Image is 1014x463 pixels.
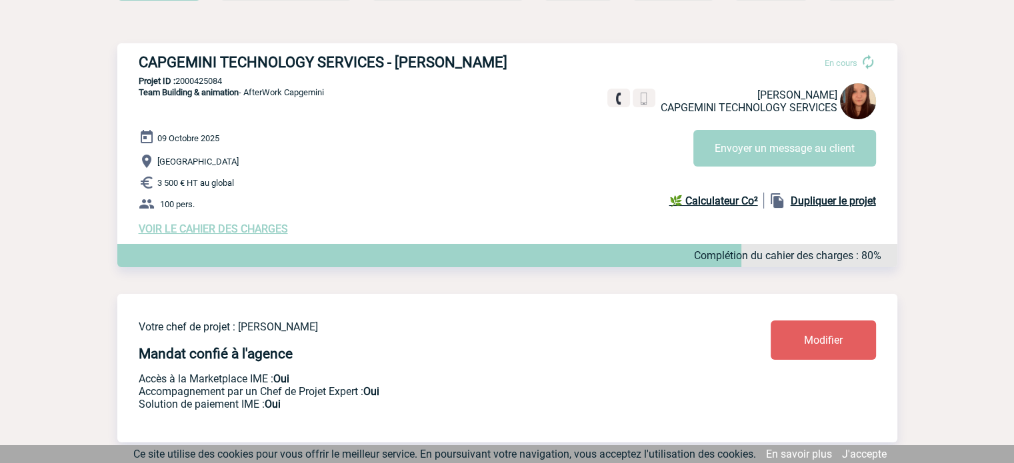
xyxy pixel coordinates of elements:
b: Dupliquer le projet [791,195,876,207]
img: portable.png [638,93,650,105]
img: fixe.png [613,93,625,105]
button: Envoyer un message au client [693,130,876,167]
a: J'accepte [842,448,887,460]
span: 09 Octobre 2025 [157,133,219,143]
p: Accès à la Marketplace IME : [139,372,692,385]
p: Votre chef de projet : [PERSON_NAME] [139,320,692,333]
span: [GEOGRAPHIC_DATA] [157,157,239,167]
span: En cours [825,58,857,68]
h4: Mandat confié à l'agence [139,346,293,362]
b: Projet ID : [139,76,175,86]
span: 100 pers. [160,199,195,209]
span: Team Building & animation [139,87,239,97]
span: - AfterWork Capgemini [139,87,324,97]
p: Prestation payante [139,385,692,398]
p: 2000425084 [117,76,897,86]
a: En savoir plus [766,448,832,460]
h3: CAPGEMINI TECHNOLOGY SERVICES - [PERSON_NAME] [139,54,539,71]
span: Ce site utilise des cookies pour vous offrir le meilleur service. En poursuivant votre navigation... [133,448,756,460]
b: Oui [273,372,289,385]
span: [PERSON_NAME] [757,89,837,101]
b: 🌿 Calculateur Co² [669,195,758,207]
img: 113184-2.jpg [840,83,876,119]
b: Oui [363,385,379,398]
span: Modifier [804,334,843,346]
a: 🌿 Calculateur Co² [669,193,764,209]
b: Oui [265,398,281,410]
p: Conformité aux process achat client, Prise en charge de la facturation, Mutualisation de plusieur... [139,398,692,410]
span: CAPGEMINI TECHNOLOGY SERVICES [661,101,837,114]
span: 3 500 € HT au global [157,178,234,188]
img: file_copy-black-24dp.png [769,193,785,209]
a: VOIR LE CAHIER DES CHARGES [139,223,288,235]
